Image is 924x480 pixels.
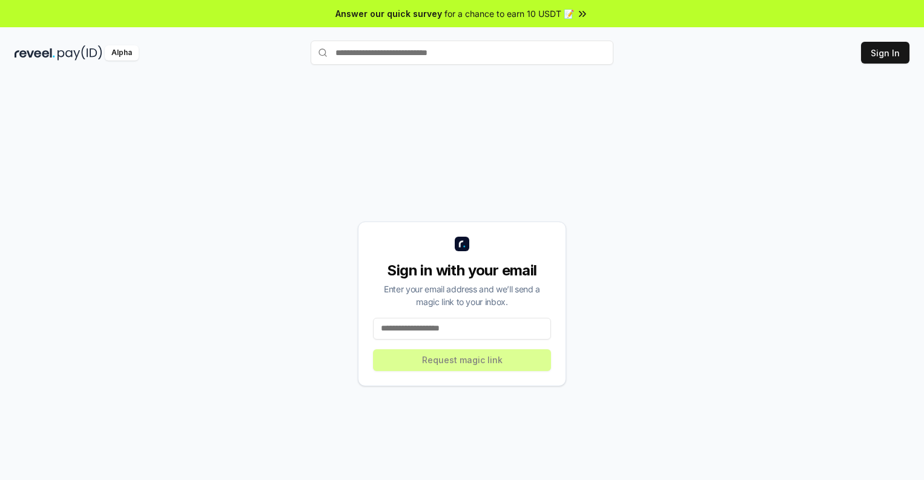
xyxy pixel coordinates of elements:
[373,283,551,308] div: Enter your email address and we’ll send a magic link to your inbox.
[455,237,469,251] img: logo_small
[58,45,102,61] img: pay_id
[335,7,442,20] span: Answer our quick survey
[373,261,551,280] div: Sign in with your email
[15,45,55,61] img: reveel_dark
[105,45,139,61] div: Alpha
[861,42,909,64] button: Sign In
[444,7,574,20] span: for a chance to earn 10 USDT 📝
